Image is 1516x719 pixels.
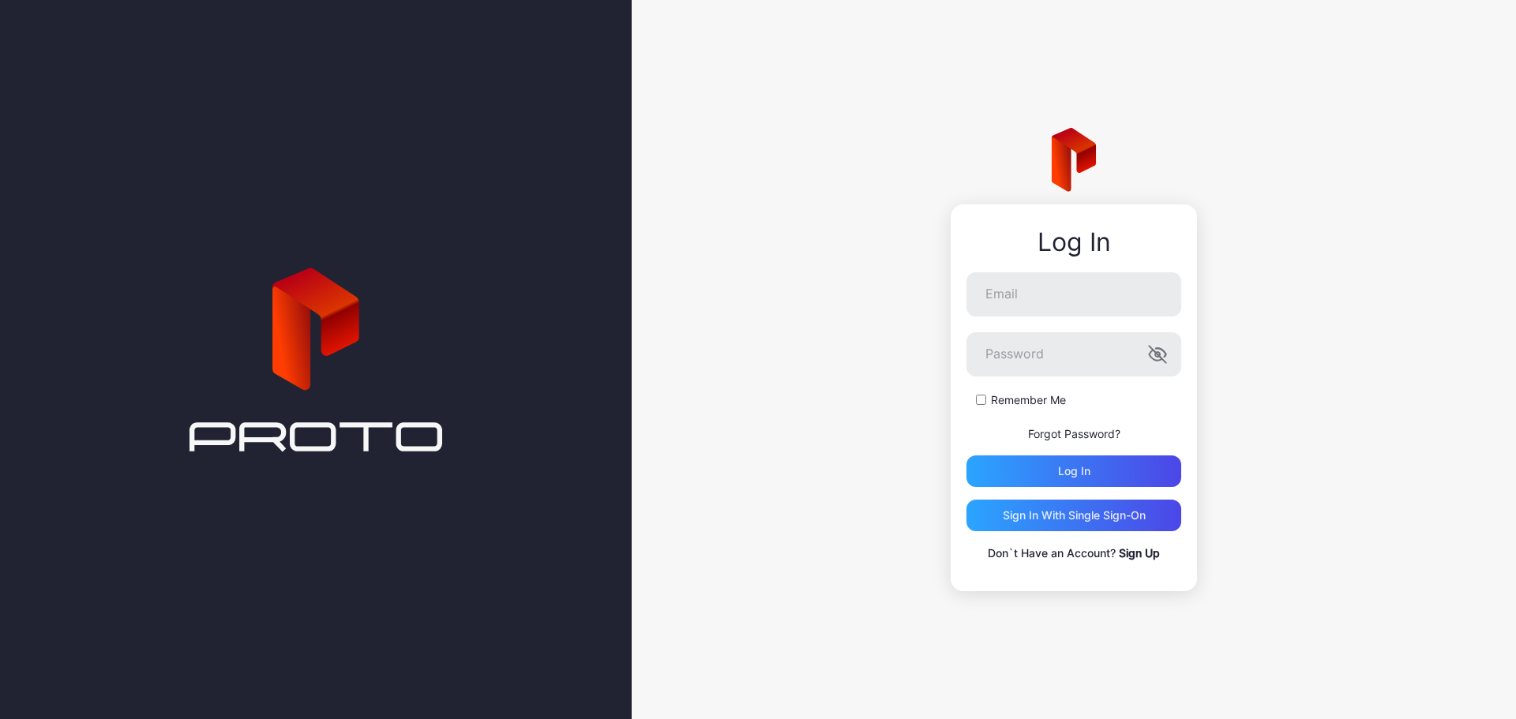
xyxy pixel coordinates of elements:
input: Password [966,332,1181,376]
a: Sign Up [1119,546,1160,560]
button: Sign in With Single Sign-On [966,500,1181,531]
p: Don`t Have an Account? [966,544,1181,563]
div: Log in [1058,465,1090,477]
button: Log in [966,455,1181,487]
button: Password [1148,345,1167,364]
label: Remember Me [991,392,1066,408]
div: Sign in With Single Sign-On [1003,509,1146,522]
a: Forgot Password? [1028,427,1120,440]
div: Log In [966,228,1181,257]
input: Email [966,272,1181,316]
